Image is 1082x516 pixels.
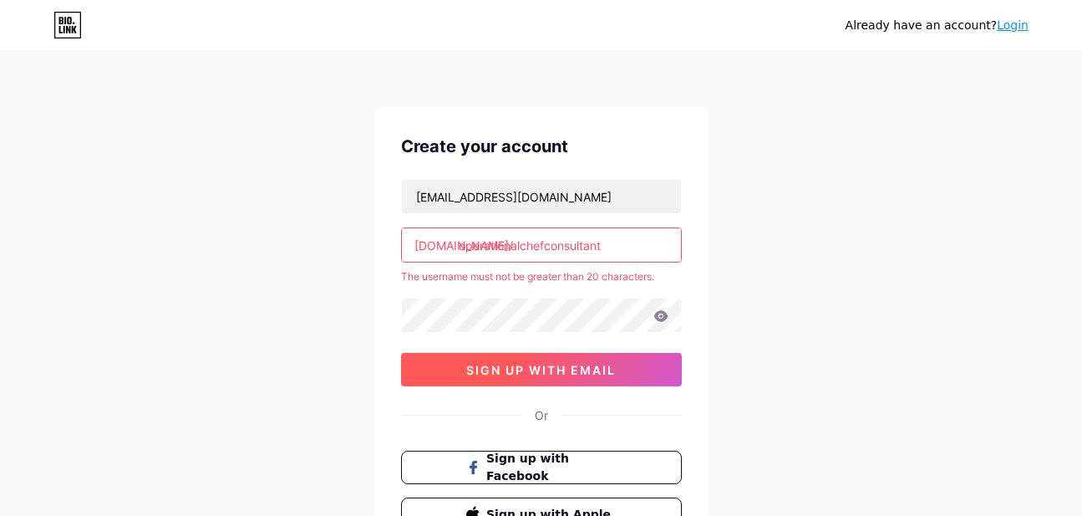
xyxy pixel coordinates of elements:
[401,269,682,284] div: The username must not be greater than 20 characters.
[402,180,681,213] input: Email
[401,134,682,159] div: Create your account
[401,353,682,386] button: sign up with email
[486,450,616,485] span: Sign up with Facebook
[466,363,616,377] span: sign up with email
[846,17,1029,34] div: Already have an account?
[535,406,548,424] div: Or
[402,228,681,262] input: username
[414,237,513,254] div: [DOMAIN_NAME]/
[997,18,1029,32] a: Login
[401,451,682,484] button: Sign up with Facebook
